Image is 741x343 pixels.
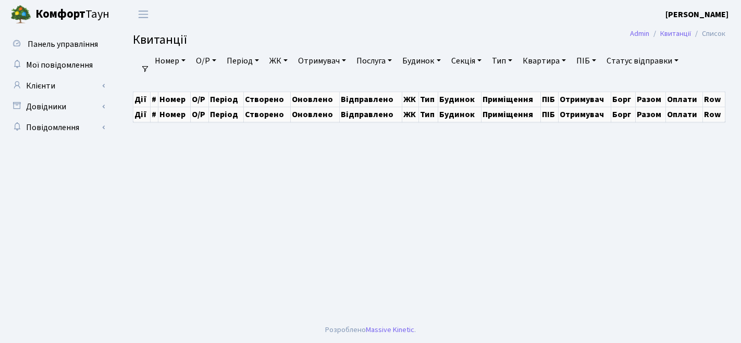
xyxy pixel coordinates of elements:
th: Приміщення [481,107,541,122]
th: # [150,92,158,107]
a: [PERSON_NAME] [665,8,728,21]
a: Отримувач [294,52,350,70]
th: Row [703,92,725,107]
a: Admin [630,28,649,39]
a: Клієнти [5,75,109,96]
th: Оплати [666,92,703,107]
th: Борг [611,107,635,122]
th: Дії [133,107,151,122]
th: Номер [158,92,191,107]
th: Будинок [438,107,481,122]
a: Мої повідомлення [5,55,109,75]
a: Довідники [5,96,109,117]
nav: breadcrumb [614,23,741,45]
th: О/Р [191,107,209,122]
th: Період [209,107,243,122]
th: Отримувач [559,92,611,107]
span: Таун [35,6,109,23]
a: Тип [488,52,516,70]
th: ПІБ [541,107,559,122]
a: Повідомлення [5,117,109,138]
a: ПІБ [572,52,600,70]
th: # [150,107,158,122]
th: Тип [419,107,438,122]
th: Відправлено [340,107,402,122]
a: Квитанції [660,28,691,39]
a: О/Р [192,52,220,70]
th: Будинок [438,92,481,107]
a: Квартира [518,52,570,70]
th: Створено [243,107,290,122]
a: ЖК [265,52,292,70]
a: Будинок [398,52,444,70]
th: Борг [611,92,635,107]
th: ПІБ [541,92,559,107]
a: Секція [447,52,486,70]
a: Massive Kinetic [366,324,414,335]
th: Тип [419,92,438,107]
th: Отримувач [559,107,611,122]
th: Разом [635,92,666,107]
th: ЖК [402,107,419,122]
th: Оплати [666,107,703,122]
a: Панель управління [5,34,109,55]
b: [PERSON_NAME] [665,9,728,20]
th: Row [703,107,725,122]
a: Номер [151,52,190,70]
li: Список [691,28,725,40]
b: Комфорт [35,6,85,22]
span: Квитанції [133,31,187,49]
th: Період [209,92,243,107]
th: Оновлено [290,107,340,122]
th: Створено [243,92,290,107]
th: О/Р [191,92,209,107]
th: Номер [158,107,191,122]
a: Період [223,52,263,70]
img: logo.png [10,4,31,25]
span: Панель управління [28,39,98,50]
div: Розроблено . [325,324,416,336]
span: Мої повідомлення [26,59,93,71]
th: Разом [635,107,666,122]
th: Відправлено [340,92,402,107]
a: Послуга [352,52,396,70]
button: Переключити навігацію [130,6,156,23]
th: Дії [133,92,151,107]
th: Приміщення [481,92,541,107]
th: ЖК [402,92,419,107]
a: Статус відправки [602,52,683,70]
th: Оновлено [290,92,340,107]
